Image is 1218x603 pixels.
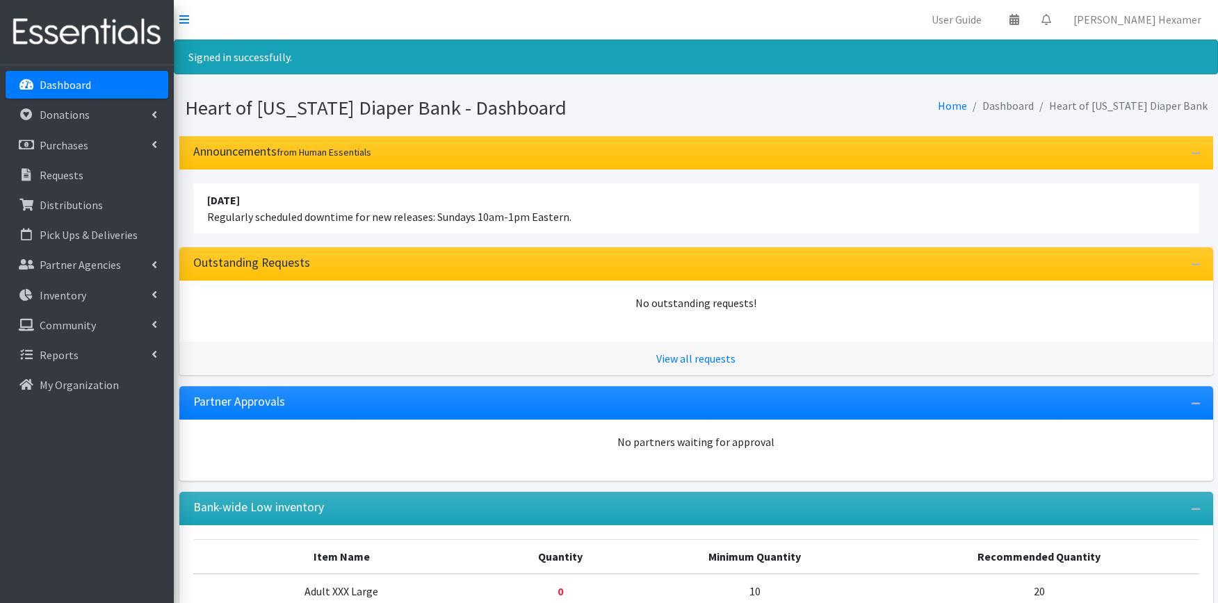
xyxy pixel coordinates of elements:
li: Dashboard [967,96,1034,116]
p: Distributions [40,198,103,212]
a: My Organization [6,371,168,399]
img: HumanEssentials [6,9,168,56]
small: from Human Essentials [277,146,371,158]
div: Signed in successfully. [174,40,1218,74]
p: My Organization [40,378,119,392]
a: Partner Agencies [6,251,168,279]
p: Donations [40,108,90,122]
h1: Heart of [US_STATE] Diaper Bank - Dashboard [185,96,691,120]
h3: Partner Approvals [193,395,285,409]
li: Heart of [US_STATE] Diaper Bank [1034,96,1208,116]
div: No outstanding requests! [193,295,1199,311]
p: Reports [40,348,79,362]
a: Reports [6,341,168,369]
p: Dashboard [40,78,91,92]
div: No partners waiting for approval [193,433,1199,450]
a: [PERSON_NAME] Hexamer [1062,6,1212,33]
a: Community [6,311,168,339]
p: Community [40,318,96,332]
a: Distributions [6,191,168,219]
th: Recommended Quantity [879,539,1199,574]
a: Pick Ups & Deliveries [6,221,168,249]
strong: [DATE] [207,193,240,207]
th: Item Name [193,539,490,574]
a: Home [938,99,967,113]
a: Requests [6,161,168,189]
th: Minimum Quantity [630,539,879,574]
p: Pick Ups & Deliveries [40,228,138,242]
p: Purchases [40,138,88,152]
p: Partner Agencies [40,258,121,272]
li: Regularly scheduled downtime for new releases: Sundays 10am-1pm Eastern. [193,183,1199,233]
th: Quantity [490,539,630,574]
a: User Guide [920,6,993,33]
h3: Bank-wide Low inventory [193,500,324,515]
p: Requests [40,168,83,182]
a: Inventory [6,281,168,309]
a: Purchases [6,131,168,159]
a: Donations [6,101,168,129]
p: Inventory [40,288,86,302]
a: Dashboard [6,71,168,99]
a: View all requests [656,352,736,365]
h3: Outstanding Requests [193,256,310,270]
strong: Below minimum quantity [558,584,563,598]
h3: Announcements [193,144,371,159]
